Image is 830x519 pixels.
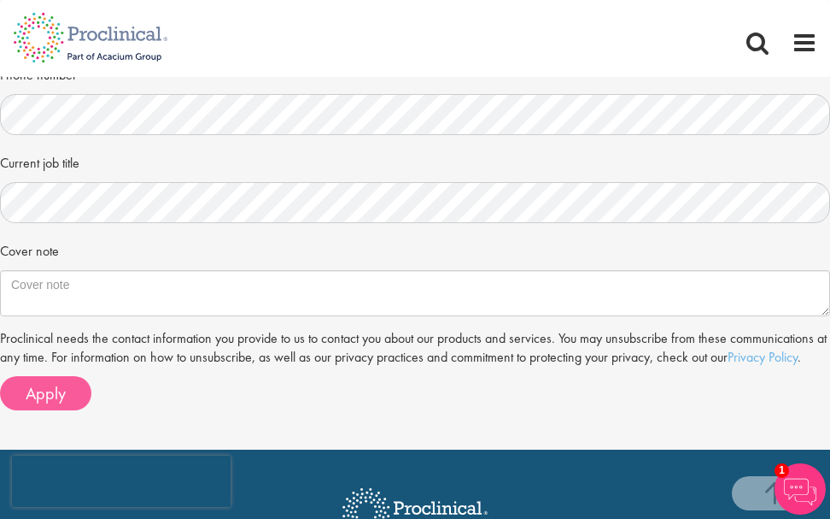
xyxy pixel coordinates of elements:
[774,463,789,478] span: 1
[12,456,231,507] iframe: reCAPTCHA
[26,382,66,404] span: Apply
[774,463,826,515] img: Chatbot
[728,348,798,366] a: Privacy Policy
